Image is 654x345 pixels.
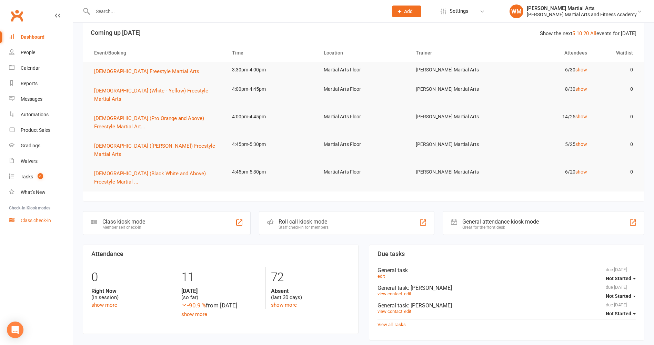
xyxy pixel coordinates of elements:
[593,109,639,125] td: 0
[21,218,51,223] div: Class check-in
[91,250,350,257] h3: Attendance
[21,34,44,40] div: Dashboard
[408,302,452,309] span: : [PERSON_NAME]
[94,143,215,157] span: [DEMOGRAPHIC_DATA] ([PERSON_NAME]) Freestyle Martial Arts
[378,285,636,291] div: General task
[378,274,385,279] a: edit
[575,114,587,119] a: show
[88,44,226,62] th: Event/Booking
[94,142,220,158] button: [DEMOGRAPHIC_DATA] ([PERSON_NAME]) Freestyle Martial Arts
[606,290,636,302] button: Not Started
[501,44,593,62] th: Attendees
[583,30,589,37] a: 20
[318,81,409,97] td: Martial Arts Floor
[91,302,117,308] a: show more
[38,173,43,179] span: 6
[378,291,402,296] a: view contact
[271,288,350,294] strong: Absent
[318,164,409,180] td: Martial Arts Floor
[510,4,523,18] div: WM
[606,311,631,316] span: Not Started
[318,136,409,152] td: Martial Arts Floor
[593,136,639,152] td: 0
[102,225,145,230] div: Member self check-in
[410,136,501,152] td: [PERSON_NAME] Martial Arts
[94,68,199,75] span: [DEMOGRAPHIC_DATA] Freestyle Martial Arts
[226,164,318,180] td: 4:45pm-5:30pm
[9,122,73,138] a: Product Sales
[404,309,411,314] a: edit
[575,169,587,175] a: show
[181,311,207,317] a: show more
[91,267,171,288] div: 0
[590,30,596,37] a: All
[9,45,73,60] a: People
[378,267,636,274] div: General task
[318,109,409,125] td: Martial Arts Floor
[21,96,42,102] div: Messages
[572,30,575,37] a: 5
[378,309,402,314] a: view contact
[9,154,73,169] a: Waivers
[410,109,501,125] td: [PERSON_NAME] Martial Arts
[575,67,587,72] a: show
[8,7,26,24] a: Clubworx
[9,91,73,107] a: Messages
[21,143,40,148] div: Gradings
[593,62,639,78] td: 0
[318,62,409,78] td: Martial Arts Floor
[21,50,35,55] div: People
[575,86,587,92] a: show
[462,218,539,225] div: General attendance kiosk mode
[181,301,260,310] div: from [DATE]
[181,267,260,288] div: 11
[606,272,636,285] button: Not Started
[271,288,350,301] div: (last 30 days)
[91,29,636,36] h3: Coming up [DATE]
[94,114,220,131] button: [DEMOGRAPHIC_DATA] (Pro Orange and Above) Freestyle Martial Art...
[271,267,350,288] div: 72
[94,87,220,103] button: [DEMOGRAPHIC_DATA] (White - Yellow) Freestyle Martial Arts
[226,62,318,78] td: 3:30pm-4:00pm
[21,65,40,71] div: Calendar
[279,218,329,225] div: Roll call kiosk mode
[501,164,593,180] td: 6/20
[575,141,587,147] a: show
[279,225,329,230] div: Staff check-in for members
[378,322,406,327] a: View all Tasks
[9,76,73,91] a: Reports
[9,185,73,200] a: What's New
[527,5,637,11] div: [PERSON_NAME] Martial Arts
[527,11,637,18] div: [PERSON_NAME] Martial Arts and Fitness Academy
[410,62,501,78] td: [PERSON_NAME] Martial Arts
[593,44,639,62] th: Waitlist
[181,302,206,309] span: -90.9 %
[606,276,631,281] span: Not Started
[450,3,469,19] span: Settings
[181,288,260,294] strong: [DATE]
[181,288,260,301] div: (so far)
[9,138,73,154] a: Gradings
[7,322,23,338] div: Open Intercom Messenger
[226,81,318,97] td: 4:00pm-4:45pm
[410,44,501,62] th: Trainer
[593,81,639,97] td: 0
[410,164,501,180] td: [PERSON_NAME] Martial Arts
[9,60,73,76] a: Calendar
[410,81,501,97] td: [PERSON_NAME] Martial Arts
[21,127,50,133] div: Product Sales
[9,213,73,228] a: Class kiosk mode
[501,109,593,125] td: 14/25
[271,302,297,308] a: show more
[102,218,145,225] div: Class kiosk mode
[94,169,220,186] button: [DEMOGRAPHIC_DATA] (Black White and Above) Freestyle Martial ...
[9,169,73,185] a: Tasks 6
[226,109,318,125] td: 4:00pm-4:45pm
[606,293,631,299] span: Not Started
[226,136,318,152] td: 4:45pm-5:30pm
[378,250,636,257] h3: Due tasks
[21,81,38,86] div: Reports
[9,29,73,45] a: Dashboard
[378,302,636,309] div: General task
[593,164,639,180] td: 0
